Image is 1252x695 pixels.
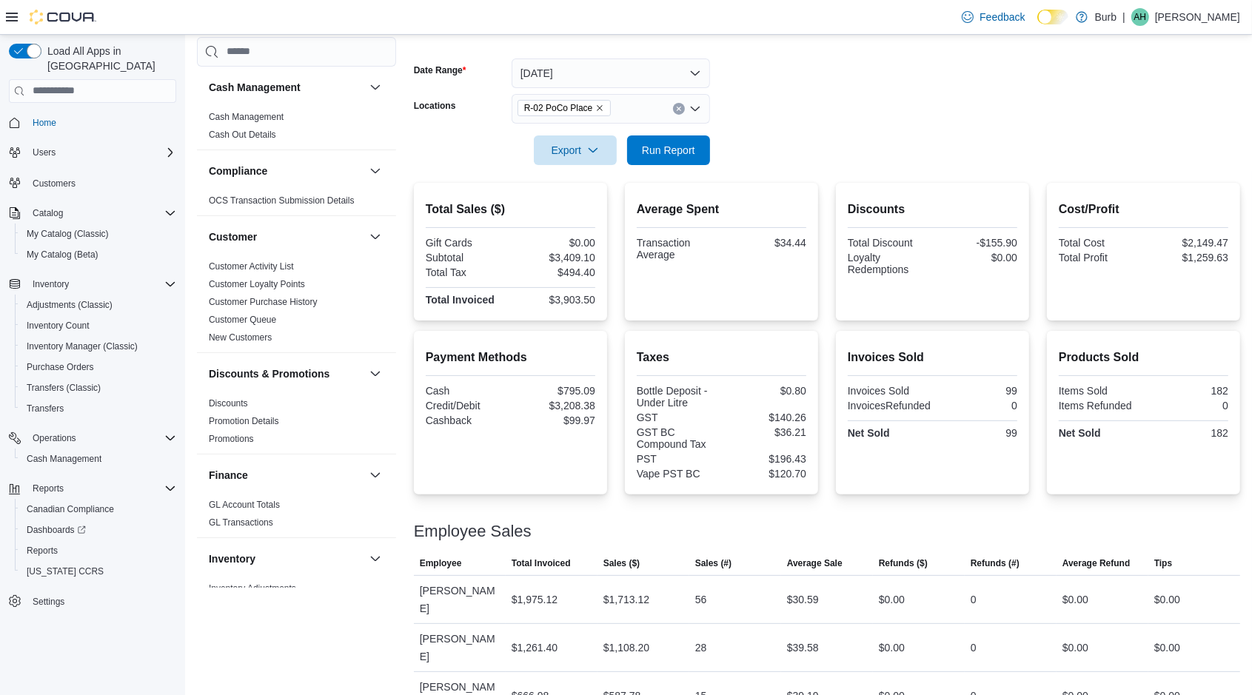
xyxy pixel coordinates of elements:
span: AH [1134,8,1147,26]
h3: Discounts & Promotions [209,366,329,381]
div: $3,208.38 [513,400,595,412]
span: OCS Transaction Submission Details [209,195,355,207]
span: Sales (#) [695,557,732,569]
div: 56 [695,591,707,608]
a: Transfers [21,400,70,417]
div: Compliance [197,192,396,215]
div: $795.09 [513,385,595,397]
div: Items Refunded [1059,400,1141,412]
a: My Catalog (Beta) [21,246,104,263]
button: Cash Management [366,78,384,96]
span: Inventory [33,278,69,290]
a: Inventory Manager (Classic) [21,338,144,355]
span: Reports [21,542,176,560]
button: Reports [3,478,182,499]
button: Inventory [27,275,75,293]
div: $39.58 [787,639,819,657]
span: R-02 PoCo Place [524,101,593,115]
div: Total Discount [848,237,930,249]
span: Cash Out Details [209,129,276,141]
span: Inventory Adjustments [209,582,296,594]
span: Customer Queue [209,314,276,326]
span: Customer Purchase History [209,296,318,308]
a: Adjustments (Classic) [21,296,118,314]
button: Discounts & Promotions [209,366,364,381]
div: $1,713.12 [603,591,649,608]
button: Cash Management [15,449,182,469]
button: Discounts & Promotions [366,365,384,383]
span: Inventory Count [27,320,90,332]
p: | [1122,8,1125,26]
span: Home [27,113,176,132]
div: 0 [971,591,977,608]
button: [DATE] [512,58,710,88]
span: R-02 PoCo Place [518,100,612,116]
div: $196.43 [724,453,806,465]
h3: Inventory [209,551,255,566]
div: $0.00 [1154,591,1180,608]
span: Catalog [33,207,63,219]
span: Transfers (Classic) [27,382,101,394]
a: Home [27,114,62,132]
span: My Catalog (Beta) [21,246,176,263]
span: Cash Management [27,453,101,465]
button: My Catalog (Beta) [15,244,182,265]
div: Total Tax [426,266,508,278]
div: 0 [937,400,1017,412]
span: Refunds (#) [971,557,1020,569]
div: Vape PST BC [637,468,719,480]
strong: Total Invoiced [426,294,495,306]
button: Purchase Orders [15,357,182,377]
span: Inventory Manager (Classic) [21,338,176,355]
span: [US_STATE] CCRS [27,565,104,577]
div: $0.00 [879,639,905,657]
a: Inventory Count [21,317,96,335]
span: Operations [27,429,176,447]
span: Cash Management [21,450,176,468]
button: Inventory [366,550,384,568]
div: $120.70 [724,468,806,480]
div: Gift Cards [426,237,508,249]
label: Date Range [414,64,466,76]
div: $36.21 [724,426,806,438]
button: Compliance [209,164,364,178]
button: Clear input [673,103,685,115]
div: $34.44 [724,237,806,249]
div: 99 [935,385,1017,397]
div: $1,259.63 [1146,252,1228,263]
div: $2,149.47 [1146,237,1228,249]
span: GL Account Totals [209,499,280,511]
span: Promotions [209,433,254,445]
button: Finance [366,466,384,484]
span: Users [33,147,56,158]
h2: Total Sales ($) [426,201,595,218]
a: Dashboards [15,520,182,540]
button: My Catalog (Classic) [15,224,182,244]
div: Cash [426,385,508,397]
button: Adjustments (Classic) [15,295,182,315]
h2: Discounts [848,201,1017,218]
div: $1,261.40 [512,639,558,657]
span: Promotion Details [209,415,279,427]
span: Cash Management [209,111,284,123]
div: $3,903.50 [513,294,595,306]
button: Catalog [3,203,182,224]
div: $0.00 [1154,639,1180,657]
button: Run Report [627,135,710,165]
span: Load All Apps in [GEOGRAPHIC_DATA] [41,44,176,73]
div: Subtotal [426,252,508,263]
span: Transfers (Classic) [21,379,176,397]
div: $0.00 [513,237,595,249]
span: Reports [27,480,176,497]
button: Users [3,142,182,163]
span: Inventory [27,275,176,293]
div: Cash Management [197,108,396,150]
h2: Invoices Sold [848,349,1017,366]
button: Customer [209,229,364,244]
h2: Payment Methods [426,349,595,366]
div: $1,108.20 [603,639,649,657]
a: New Customers [209,332,272,343]
label: Locations [414,100,456,112]
button: Open list of options [689,103,701,115]
span: My Catalog (Classic) [21,225,176,243]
